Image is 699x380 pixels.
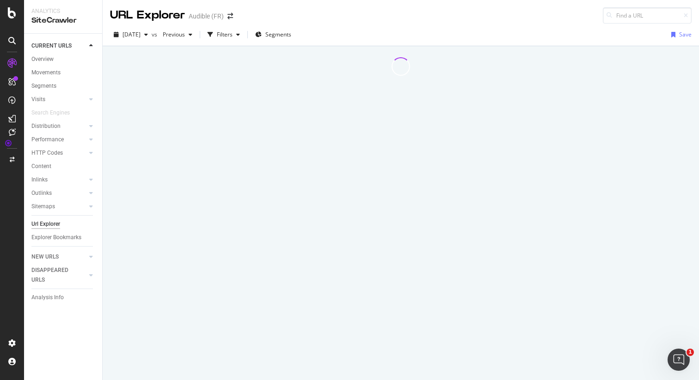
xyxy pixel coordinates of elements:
[31,15,95,26] div: SiteCrawler
[31,293,64,302] div: Analysis Info
[31,81,96,91] a: Segments
[189,12,224,21] div: Audible (FR)
[31,41,86,51] a: CURRENT URLS
[159,30,185,38] span: Previous
[31,41,72,51] div: CURRENT URLS
[31,7,95,15] div: Analytics
[121,8,130,14] div: Close
[31,108,79,118] a: Search Engines
[31,81,56,91] div: Segments
[159,27,196,42] button: Previous
[31,265,86,285] a: DISAPPEARED URLS
[31,233,96,242] a: Explorer Bookmarks
[265,30,291,38] span: Segments
[31,265,78,285] div: DISAPPEARED URLS
[15,39,58,50] a: Download
[123,30,141,38] span: 2025 Aug. 2nd
[31,202,86,211] a: Sitemaps
[110,7,185,23] div: URL Explorer
[31,54,96,64] a: Overview
[31,148,63,158] div: HTTP Codes
[31,188,86,198] a: Outlinks
[31,108,70,118] div: Search Engines
[217,30,233,38] div: Filters
[31,233,81,242] div: Explorer Bookmarks
[227,13,233,19] div: arrow-right-arrow-left
[31,68,96,78] a: Movements
[31,175,86,185] a: Inlinks
[31,68,61,78] div: Movements
[31,95,45,104] div: Visits
[668,27,692,42] button: Save
[251,27,295,42] button: Segments
[31,162,96,171] a: Content
[31,219,96,229] a: Url Explorer
[31,135,86,145] a: Performance
[668,349,690,371] iframe: Intercom live chat
[110,27,152,42] button: [DATE]
[15,6,109,34] div: View key metrics directly on your website with our Chrome extension!
[31,54,54,64] div: Overview
[31,188,52,198] div: Outlinks
[31,252,59,262] div: NEW URLS
[31,121,61,131] div: Distribution
[679,30,692,38] div: Save
[603,7,692,24] input: Find a URL
[31,135,64,145] div: Performance
[31,202,55,211] div: Sitemaps
[31,219,60,229] div: Url Explorer
[687,349,694,356] span: 1
[31,148,86,158] a: HTTP Codes
[204,27,244,42] button: Filters
[152,30,159,38] span: vs
[31,121,86,131] a: Distribution
[31,175,48,185] div: Inlinks
[31,162,51,171] div: Content
[31,95,86,104] a: Visits
[31,293,96,302] a: Analysis Info
[31,252,86,262] a: NEW URLS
